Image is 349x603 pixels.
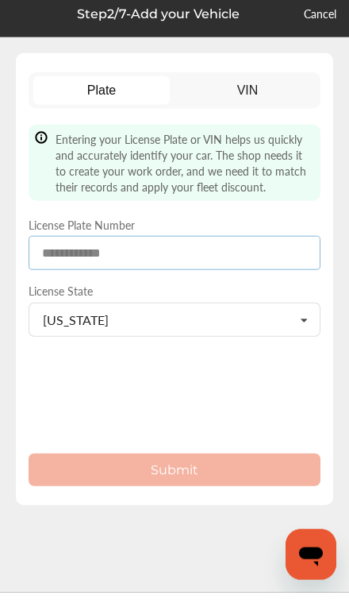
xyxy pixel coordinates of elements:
[29,227,320,243] label: License Plate Number
[304,16,336,32] a: Cancel
[77,17,240,32] p: Step 2 / 7 - Add your Vehicle
[29,293,320,309] label: License State
[286,539,336,590] iframe: Button to launch messaging window
[29,135,320,211] div: Entering your License Plate or VIN helps us quickly and accurately identify your car. The shop ne...
[179,87,316,115] a: VIN
[35,141,48,155] img: info-Icon.6181e609.svg
[43,324,109,337] div: [US_STATE]
[33,87,171,115] a: Plate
